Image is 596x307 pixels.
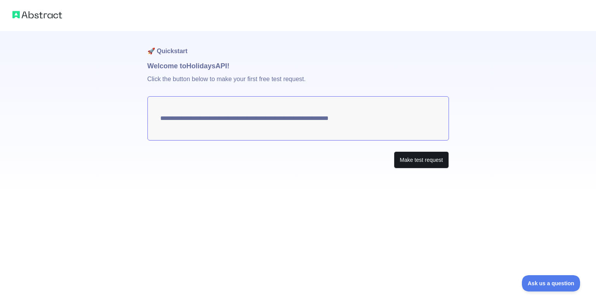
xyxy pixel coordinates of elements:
[147,71,449,96] p: Click the button below to make your first free test request.
[394,151,449,169] button: Make test request
[147,61,449,71] h1: Welcome to Holidays API!
[147,31,449,61] h1: 🚀 Quickstart
[12,9,62,20] img: Abstract logo
[522,275,580,291] iframe: Toggle Customer Support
